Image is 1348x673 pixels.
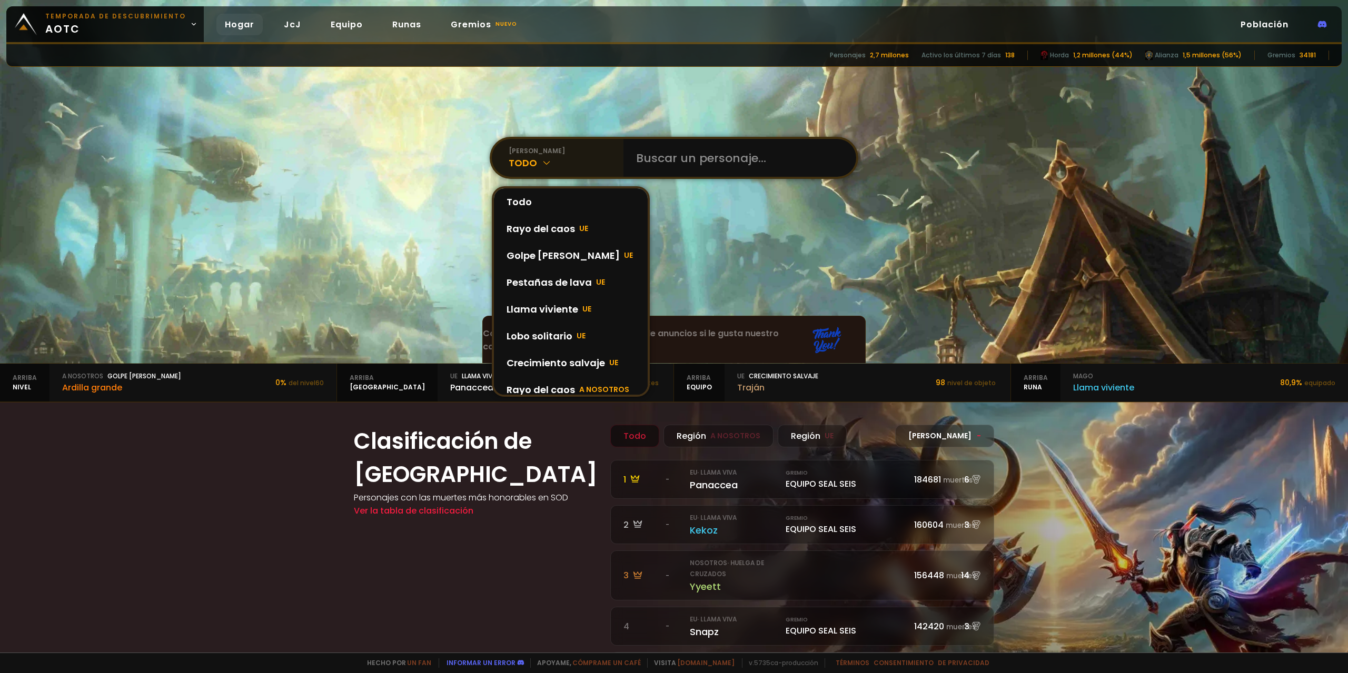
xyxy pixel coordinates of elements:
[579,384,629,395] font: A NOSOTROS
[610,460,994,499] a: 1 -eu· Llama vivaPanaccea GremioEQUIPO SEAL SEIS184681muertes6
[1296,377,1302,388] font: %
[786,616,808,624] font: Gremio
[782,658,818,667] font: producción
[1024,383,1042,391] font: Runa
[509,156,537,169] font: Todo
[450,371,458,380] font: UE
[507,195,532,208] font: Todo
[1024,373,1048,382] font: Arriba
[280,377,286,388] font: %
[737,381,765,394] font: Traján
[654,658,676,667] font: Visita
[778,658,782,667] font: -
[107,371,181,380] font: Golpe [PERSON_NAME]
[914,474,941,486] font: 184681
[914,620,944,632] font: 142420
[697,615,699,624] font: ·
[961,569,969,581] font: 14
[507,249,620,262] font: Golpe [PERSON_NAME]
[384,14,430,35] a: Runas
[507,303,578,316] font: Llama viviente
[354,505,473,517] font: Ver la tabla de clasificación
[674,364,1011,401] a: ArribaequipoUECrecimiento salvajeTraján98nivel de objeto
[62,381,122,394] font: Ardilla grande
[977,430,981,441] font: -
[946,571,976,581] font: muertes
[507,383,575,396] font: Rayo del caos
[697,514,699,522] font: ·
[442,14,528,35] a: Gremiosnuevo
[947,378,996,387] font: nivel de objeto
[507,356,605,369] font: Crecimiento salvaje
[6,6,204,42] a: Temporada de descubrimientoaotc
[666,621,669,630] font: -
[908,430,972,441] font: [PERSON_NAME]
[331,18,363,31] font: Equipo
[786,469,808,477] font: Gremio
[462,371,509,380] font: Llama viviente
[350,373,374,382] font: Arriba
[1232,14,1297,35] a: Población
[690,580,721,593] font: Yyeett
[1304,378,1335,387] font: equipado
[623,569,629,581] font: 3
[407,658,431,667] a: un fan
[62,371,103,380] font: a nosotros
[727,559,729,567] font: ·
[45,22,80,36] font: aotc
[786,625,856,637] font: EQUIPO SEAL SEIS
[225,18,254,31] font: Hogar
[289,378,315,387] font: del nivel
[451,18,491,31] font: Gremios
[450,381,493,394] font: Panaccea
[1073,371,1093,380] font: mago
[596,277,605,287] font: UE
[936,377,945,388] font: 98
[1241,18,1288,31] font: Población
[687,383,712,391] font: equipo
[677,658,735,667] a: [DOMAIN_NAME]
[836,658,869,667] font: Términos
[1073,381,1134,394] font: Llama viviente
[367,658,406,667] font: Hecho por
[690,625,719,638] font: Snapz
[700,615,737,624] font: Llama viva
[354,426,598,490] font: Clasificación de [GEOGRAPHIC_DATA]
[690,615,697,624] font: eu
[687,373,711,382] font: Arriba
[623,519,629,531] font: 2
[507,329,572,343] font: Lobo solitario
[610,607,994,646] a: 4 -eu· Llama vivaSnapz GremioEQUIPO SEAL SEIS142420muertes3
[275,377,280,388] font: 0
[623,430,646,442] font: Todo
[1300,51,1316,59] font: 34181
[1073,51,1133,59] font: 1,2 millones (44%)
[1005,51,1015,59] font: 138
[946,520,975,530] font: muertes
[874,658,934,667] font: Consentimiento
[938,658,989,667] a: de Privacidad
[690,478,738,491] font: Panaccea
[921,51,1001,59] font: Activo los últimos 7 días
[610,550,994,600] a: 3 -nosotros· Huelga de cruzadosYyeett 156448muertes14
[697,468,699,477] font: ·
[350,383,425,391] font: [GEOGRAPHIC_DATA]
[737,371,745,380] font: UE
[1050,51,1069,59] font: Horda
[964,519,969,531] font: 3
[623,474,626,486] font: 1
[507,222,575,235] font: Rayo del caos
[749,371,818,380] font: Crecimiento salvaje
[830,51,866,59] font: Personajes
[870,51,909,59] font: 2,7 millones
[577,330,586,341] font: UE
[1040,51,1048,60] img: horda
[690,468,697,477] font: eu
[700,468,737,477] font: Llama viva
[943,475,973,485] font: muertes
[572,658,641,667] font: cómprame un café
[610,505,994,544] a: 2 -eu· Llama vivaKekoz GremioEQUIPO SEAL SEIS160604muertes3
